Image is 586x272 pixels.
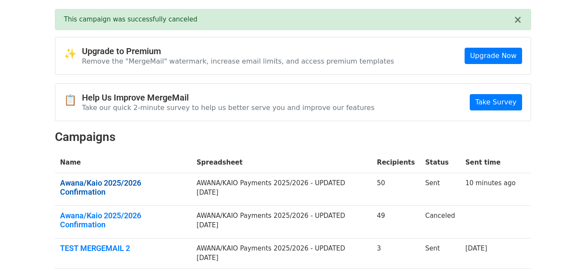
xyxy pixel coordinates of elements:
[420,153,460,173] th: Status
[55,153,191,173] th: Name
[420,173,460,205] td: Sent
[60,178,186,197] a: Awana/Kaio 2025/2026 Confirmation
[465,48,522,64] a: Upgrade Now
[60,211,186,229] a: Awana/Kaio 2025/2026 Confirmation
[60,244,186,253] a: TEST MERGEMAIL 2
[465,244,487,252] a: [DATE]
[420,205,460,238] td: Canceled
[543,231,586,272] iframe: Chat Widget
[82,46,394,56] h4: Upgrade to Premium
[191,153,372,173] th: Spreadsheet
[514,15,522,25] button: ×
[420,238,460,268] td: Sent
[64,94,82,107] span: 📋
[372,205,420,238] td: 49
[470,94,522,110] a: Take Survey
[64,15,514,24] div: This campaign was successfully canceled
[191,205,372,238] td: AWANA/KAIO Payments 2025/2026 - UPDATED [DATE]
[372,238,420,268] td: 3
[55,130,531,144] h2: Campaigns
[82,57,394,66] p: Remove the "MergeMail" watermark, increase email limits, and access premium templates
[191,173,372,205] td: AWANA/KAIO Payments 2025/2026 - UPDATED [DATE]
[465,179,516,187] a: 10 minutes ago
[82,103,375,112] p: Take our quick 2-minute survey to help us better serve you and improve our features
[372,173,420,205] td: 50
[64,48,82,60] span: ✨
[372,153,420,173] th: Recipients
[82,92,375,103] h4: Help Us Improve MergeMail
[460,153,521,173] th: Sent time
[191,238,372,268] td: AWANA/KAIO Payments 2025/2026 - UPDATED [DATE]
